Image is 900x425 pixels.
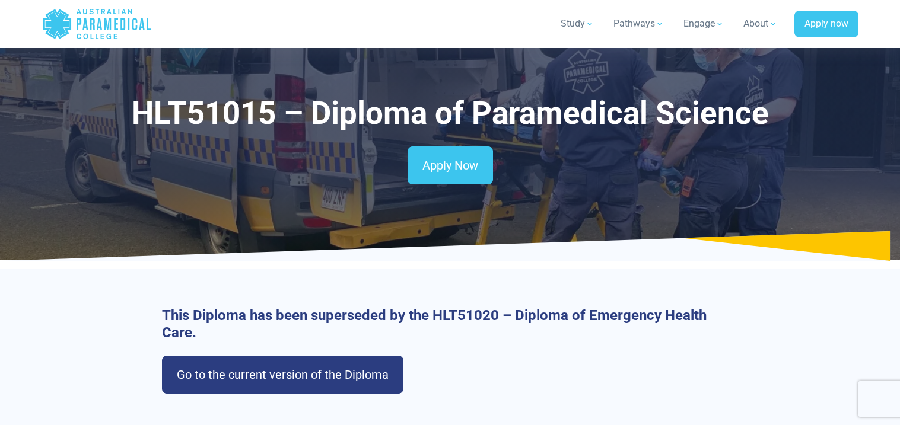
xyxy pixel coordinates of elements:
[162,356,403,394] a: Go to the current version of the Diploma
[736,7,785,40] a: About
[676,7,732,40] a: Engage
[606,7,672,40] a: Pathways
[103,95,797,132] h1: HLT51015 – Diploma of Paramedical Science
[42,5,152,43] a: Australian Paramedical College
[794,11,858,38] a: Apply now
[162,307,738,341] h3: This Diploma has been superseded by the HLT51020 – Diploma of Emergency Health Care.
[408,146,493,184] a: Apply Now
[554,7,602,40] a: Study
